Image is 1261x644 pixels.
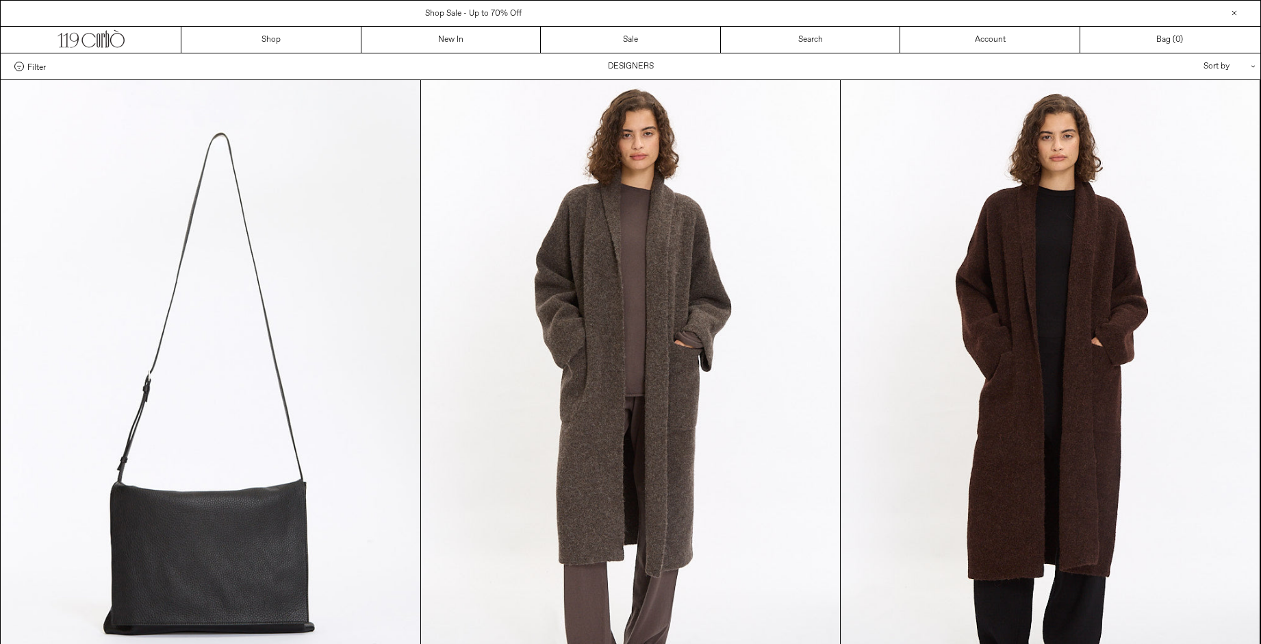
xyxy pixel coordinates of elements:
span: 0 [1175,34,1180,45]
span: Filter [27,62,46,71]
a: Shop [181,27,361,53]
a: New In [361,27,542,53]
a: Search [721,27,901,53]
a: Account [900,27,1080,53]
a: Bag () [1080,27,1260,53]
a: Sale [541,27,721,53]
a: Shop Sale - Up to 70% Off [425,8,522,19]
div: Sort by [1123,53,1247,79]
span: ) [1175,34,1183,46]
